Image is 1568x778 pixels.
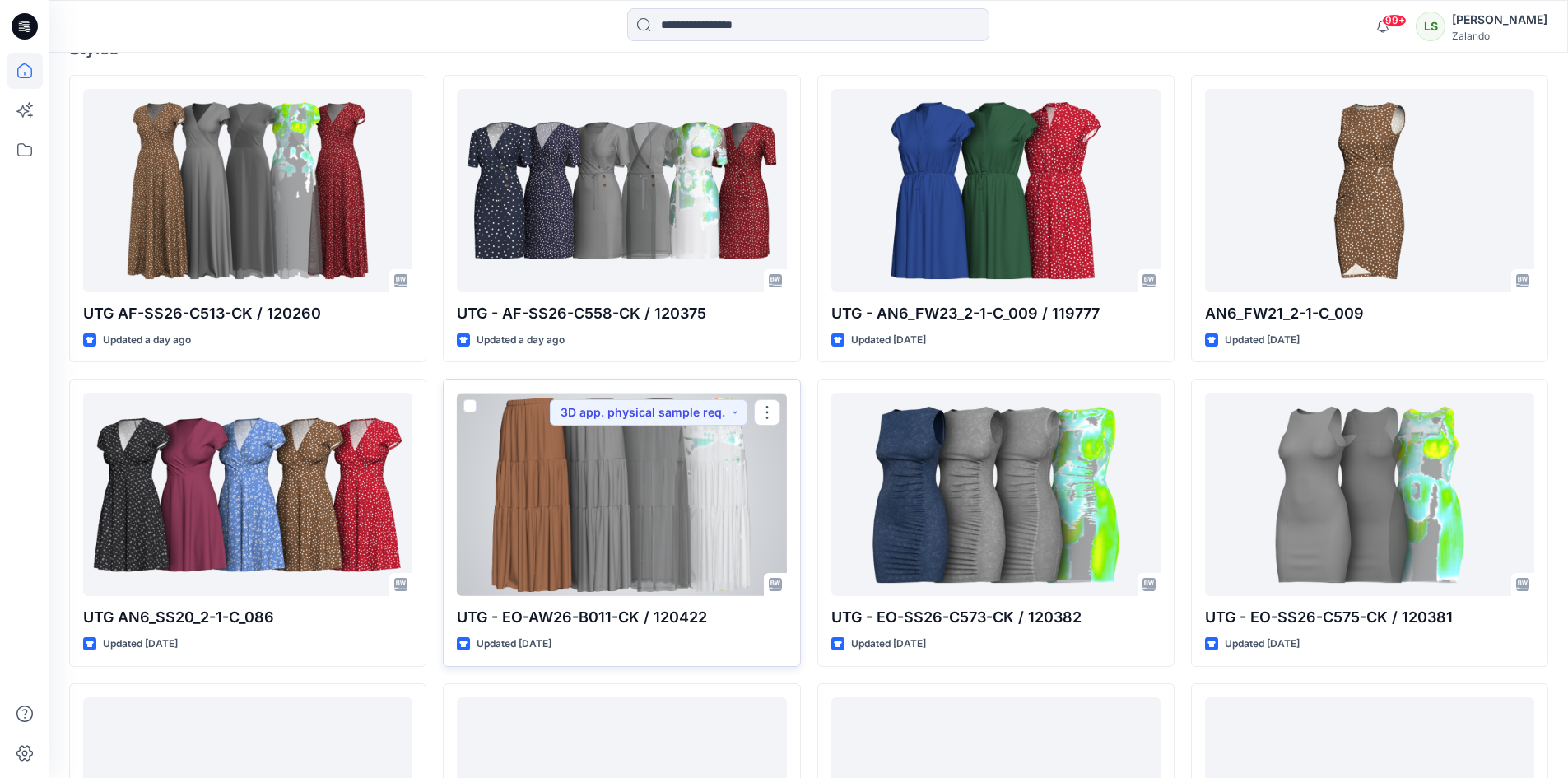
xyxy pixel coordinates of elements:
[1225,636,1300,653] p: Updated [DATE]
[83,393,412,596] a: UTG AN6_SS20_2-1-C_086
[103,636,178,653] p: Updated [DATE]
[1452,10,1547,30] div: [PERSON_NAME]
[1205,393,1534,596] a: UTG - EO-SS26-C575-CK / 120381
[851,332,926,349] p: Updated [DATE]
[851,636,926,653] p: Updated [DATE]
[83,89,412,292] a: UTG AF-SS26-C513-CK / 120260
[1416,12,1445,41] div: LS
[477,332,565,349] p: Updated a day ago
[1205,302,1534,325] p: AN6_FW21_2-1-C_009
[83,302,412,325] p: UTG AF-SS26-C513-CK / 120260
[457,302,786,325] p: UTG - AF-SS26-C558-CK / 120375
[83,606,412,629] p: UTG AN6_SS20_2-1-C_086
[831,302,1161,325] p: UTG - AN6_FW23_2-1-C_009 / 119777
[1382,14,1407,27] span: 99+
[477,636,551,653] p: Updated [DATE]
[1205,606,1534,629] p: UTG - EO-SS26-C575-CK / 120381
[831,89,1161,292] a: UTG - AN6_FW23_2-1-C_009 / 119777
[1205,89,1534,292] a: AN6_FW21_2-1-C_009
[1452,30,1547,42] div: Zalando
[831,393,1161,596] a: UTG - EO-SS26-C573-CK / 120382
[457,606,786,629] p: UTG - EO-AW26-B011-CK / 120422
[457,393,786,596] a: UTG - EO-AW26-B011-CK / 120422
[831,606,1161,629] p: UTG - EO-SS26-C573-CK / 120382
[103,332,191,349] p: Updated a day ago
[1225,332,1300,349] p: Updated [DATE]
[457,89,786,292] a: UTG - AF-SS26-C558-CK / 120375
